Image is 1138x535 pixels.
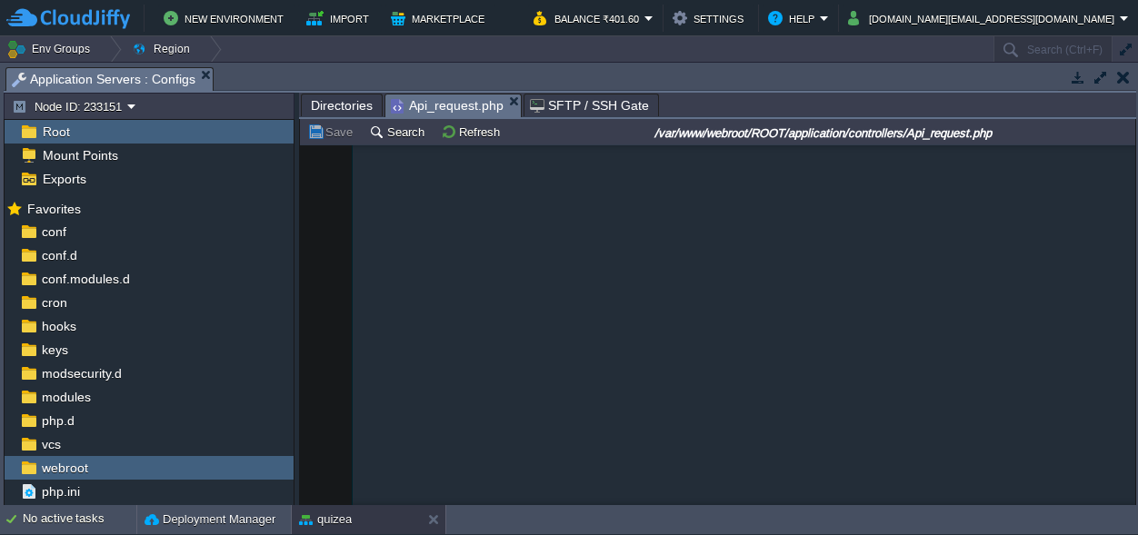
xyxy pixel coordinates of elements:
[306,7,374,29] button: Import
[38,342,71,358] a: keys
[132,36,196,62] button: Region
[38,436,64,452] a: vcs
[848,7,1120,29] button: [DOMAIN_NAME][EMAIL_ADDRESS][DOMAIN_NAME]
[38,483,83,500] a: php.ini
[38,294,70,311] a: cron
[369,124,430,140] button: Search
[38,365,125,381] a: modsecurity.d
[311,94,373,116] span: Directories
[391,7,490,29] button: Marketplace
[384,94,522,116] li: /var/www/webroot/ROOT/application/controllers/Api_request.php
[6,7,130,30] img: CloudJiffy
[164,7,289,29] button: New Environment
[39,124,73,140] a: Root
[6,36,96,62] button: Env Groups
[38,460,91,476] a: webroot
[24,201,84,217] span: Favorites
[534,7,644,29] button: Balance ₹401.60
[299,510,352,529] button: quizea
[38,271,133,287] a: conf.modules.d
[39,171,89,187] a: Exports
[38,318,79,334] a: hooks
[12,68,195,91] span: Application Servers : Configs
[307,124,358,140] button: Save
[12,98,127,114] button: Node ID: 233151
[530,94,649,116] span: SFTP / SSH Gate
[673,7,749,29] button: Settings
[38,247,80,263] a: conf.d
[38,389,94,405] a: modules
[1062,462,1120,517] iframe: chat widget
[23,505,136,534] div: No active tasks
[39,147,121,163] a: Mount Points
[441,124,505,140] button: Refresh
[38,412,77,429] a: php.d
[145,510,275,529] button: Deployment Manager
[391,94,504,117] span: Api_request.php
[768,7,820,29] button: Help
[38,223,69,240] a: conf
[24,202,84,216] a: Favorites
